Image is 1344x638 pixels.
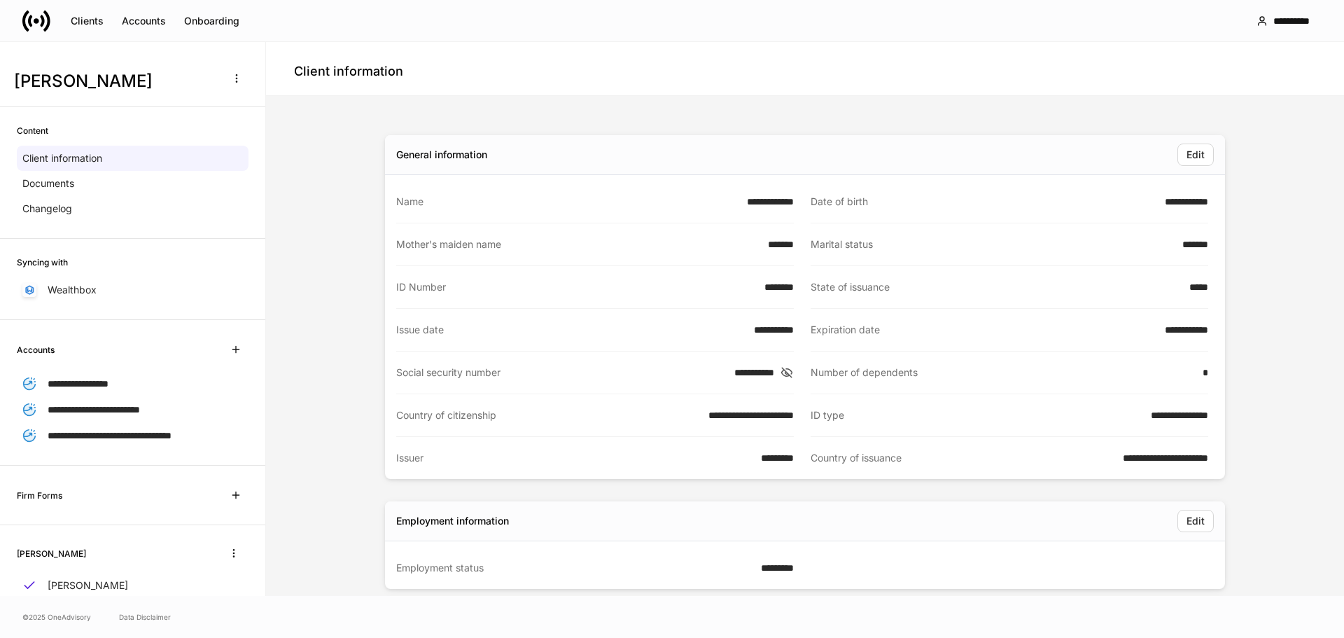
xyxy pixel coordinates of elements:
div: ID type [811,408,1142,422]
div: Date of birth [811,195,1156,209]
p: Wealthbox [48,283,97,297]
a: Client information [17,146,248,171]
div: General information [396,148,487,162]
p: Client information [22,151,102,165]
div: Social security number [396,366,726,380]
div: Marital status [811,237,1174,251]
button: Onboarding [175,10,248,32]
a: Documents [17,171,248,196]
h6: Syncing with [17,256,68,269]
button: Accounts [113,10,175,32]
div: Name [396,195,738,209]
div: Edit [1186,150,1205,160]
a: Wealthbox [17,277,248,303]
p: Documents [22,176,74,190]
a: [PERSON_NAME] [17,573,248,598]
div: Number of dependents [811,366,1194,380]
h6: Accounts [17,343,55,356]
button: Clients [62,10,113,32]
div: Expiration date [811,323,1156,337]
div: State of issuance [811,280,1181,294]
div: ID Number [396,280,756,294]
div: Edit [1186,516,1205,526]
h6: [PERSON_NAME] [17,547,86,560]
div: Employment status [396,561,752,575]
div: Onboarding [184,16,239,26]
h6: Firm Forms [17,489,62,502]
div: Clients [71,16,104,26]
div: Country of citizenship [396,408,700,422]
a: Data Disclaimer [119,611,171,623]
span: © 2025 OneAdvisory [22,611,91,623]
p: Changelog [22,202,72,216]
div: Country of issuance [811,451,1114,465]
a: Changelog [17,196,248,221]
h4: Client information [294,63,403,80]
button: Edit [1177,144,1214,166]
div: Mother's maiden name [396,237,759,251]
p: [PERSON_NAME] [48,578,128,592]
div: Accounts [122,16,166,26]
div: Issuer [396,451,752,465]
div: Issue date [396,323,745,337]
h3: [PERSON_NAME] [14,70,216,92]
div: Employment information [396,514,509,528]
button: Edit [1177,510,1214,532]
h6: Content [17,124,48,137]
